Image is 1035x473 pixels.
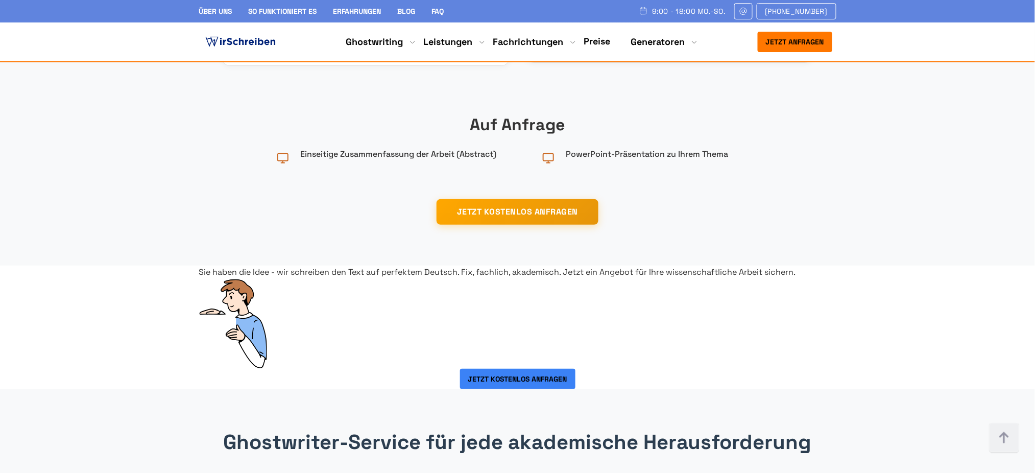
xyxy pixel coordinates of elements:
[765,7,828,15] span: [PHONE_NUMBER]
[249,7,317,16] a: So funktioniert es
[301,148,497,160] span: Einseitige Zusammenfassung der Arbeit (Abstract)
[346,36,403,48] a: Ghostwriting
[631,36,685,48] a: Generatoren
[566,148,729,160] span: PowerPoint-Präsentation zu Ihrem Thema
[584,35,611,47] a: Preise
[758,32,832,52] button: Jetzt anfragen
[432,7,444,16] a: FAQ
[203,34,278,50] img: logo ghostwriter-österreich
[739,7,748,15] img: Email
[493,36,564,48] a: Fachrichtungen
[199,266,836,279] div: Sie haben die Idee - wir schreiben den Text auf perfektem Deutsch. Fix, fachlich, akademisch. Jet...
[652,7,726,15] span: 9:00 - 18:00 Mo.-So.
[222,430,814,455] h2: Ghostwriter-Service für jede akademische Herausforderung
[989,423,1020,454] img: button top
[333,7,381,16] a: Erfahrungen
[460,369,575,389] button: Jetzt kostenlos anfragen
[437,199,598,225] button: JETZT KOSTENLOS ANFRAGEN
[398,7,416,16] a: Blog
[757,3,836,19] a: [PHONE_NUMBER]
[199,7,232,16] a: Über uns
[424,36,473,48] a: Leistungen
[639,7,648,15] img: Schedule
[222,112,814,138] h3: Auf Anfrage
